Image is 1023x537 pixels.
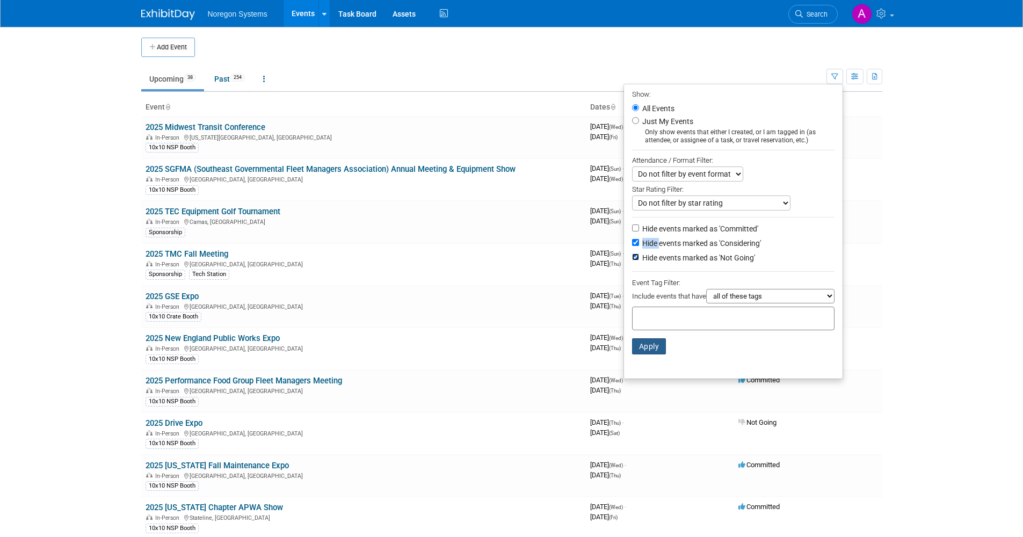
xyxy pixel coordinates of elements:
[622,249,624,257] span: -
[625,376,626,384] span: -
[141,38,195,57] button: Add Event
[146,312,201,322] div: 10x10 Crate Booth
[622,418,624,426] span: -
[609,504,623,510] span: (Wed)
[640,252,755,263] label: Hide events marked as 'Not Going'
[609,462,623,468] span: (Wed)
[155,430,183,437] span: In-Person
[146,481,199,491] div: 10x10 NSP Booth
[803,10,828,18] span: Search
[622,164,624,172] span: -
[146,439,199,448] div: 10x10 NSP Booth
[609,378,623,383] span: (Wed)
[609,303,621,309] span: (Thu)
[141,69,204,89] a: Upcoming38
[609,251,621,257] span: (Sun)
[590,133,618,141] span: [DATE]
[738,461,780,469] span: Committed
[590,429,620,437] span: [DATE]
[632,338,666,354] button: Apply
[155,261,183,268] span: In-Person
[622,207,624,215] span: -
[155,134,183,141] span: In-Person
[632,289,835,307] div: Include events that have
[146,429,582,437] div: [GEOGRAPHIC_DATA], [GEOGRAPHIC_DATA]
[146,292,199,301] a: 2025 GSE Expo
[609,514,618,520] span: (Fri)
[590,386,621,394] span: [DATE]
[189,270,229,279] div: Tech Station
[155,176,183,183] span: In-Person
[230,74,245,82] span: 254
[586,98,734,117] th: Dates
[590,259,621,267] span: [DATE]
[146,430,153,436] img: In-Person Event
[146,503,283,512] a: 2025 [US_STATE] Chapter APWA Show
[590,302,621,310] span: [DATE]
[590,164,624,172] span: [DATE]
[206,69,253,89] a: Past254
[146,418,202,428] a: 2025 Drive Expo
[146,164,516,174] a: 2025 SGFMA (Southeast Governmental Fleet Managers Association) Annual Meeting & Equipment Show
[146,134,153,140] img: In-Person Event
[165,103,170,111] a: Sort by Event Name
[590,418,624,426] span: [DATE]
[146,513,582,521] div: Stateline, [GEOGRAPHIC_DATA]
[590,503,626,511] span: [DATE]
[146,207,280,216] a: 2025 TEC Equipment Golf Tournament
[184,74,196,82] span: 38
[155,473,183,480] span: In-Person
[609,124,623,130] span: (Wed)
[609,208,621,214] span: (Sun)
[146,122,265,132] a: 2025 Midwest Transit Conference
[738,503,780,511] span: Committed
[146,524,199,533] div: 10x10 NSP Booth
[609,388,621,394] span: (Thu)
[590,122,626,130] span: [DATE]
[610,103,615,111] a: Sort by Start Date
[609,261,621,267] span: (Thu)
[146,333,280,343] a: 2025 New England Public Works Expo
[609,176,623,182] span: (Wed)
[788,5,838,24] a: Search
[146,303,153,309] img: In-Person Event
[146,397,199,407] div: 10x10 NSP Booth
[146,473,153,478] img: In-Person Event
[146,217,582,226] div: Camas, [GEOGRAPHIC_DATA]
[146,143,199,153] div: 10x10 NSP Booth
[146,219,153,224] img: In-Person Event
[146,249,228,259] a: 2025 TMC Fall Meeting
[146,471,582,480] div: [GEOGRAPHIC_DATA], [GEOGRAPHIC_DATA]
[590,292,624,300] span: [DATE]
[640,238,761,249] label: Hide events marked as 'Considering'
[146,345,153,351] img: In-Person Event
[609,134,618,140] span: (Fri)
[738,376,780,384] span: Committed
[146,261,153,266] img: In-Person Event
[146,185,199,195] div: 10x10 NSP Booth
[155,303,183,310] span: In-Person
[632,154,835,166] div: Attendance / Format Filter:
[141,98,586,117] th: Event
[590,175,623,183] span: [DATE]
[590,217,621,225] span: [DATE]
[146,386,582,395] div: [GEOGRAPHIC_DATA], [GEOGRAPHIC_DATA]
[146,270,185,279] div: Sponsorship
[622,292,624,300] span: -
[141,9,195,20] img: ExhibitDay
[146,175,582,183] div: [GEOGRAPHIC_DATA], [GEOGRAPHIC_DATA]
[632,128,835,144] div: Only show events that either I created, or I am tagged in (as attendee, or assignee of a task, or...
[155,345,183,352] span: In-Person
[609,219,621,224] span: (Sun)
[609,345,621,351] span: (Thu)
[640,105,674,112] label: All Events
[146,302,582,310] div: [GEOGRAPHIC_DATA], [GEOGRAPHIC_DATA]
[632,277,835,289] div: Event Tag Filter:
[146,259,582,268] div: [GEOGRAPHIC_DATA], [GEOGRAPHIC_DATA]
[609,473,621,478] span: (Thu)
[146,514,153,520] img: In-Person Event
[155,219,183,226] span: In-Person
[590,513,618,521] span: [DATE]
[609,166,621,172] span: (Sun)
[852,4,872,24] img: Ali Connell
